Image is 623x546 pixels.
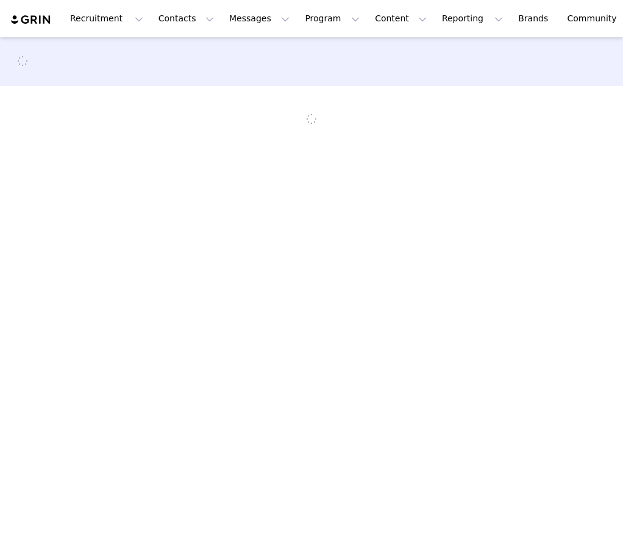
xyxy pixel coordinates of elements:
button: Reporting [435,5,510,32]
button: Contacts [151,5,221,32]
img: grin logo [10,14,52,26]
button: Recruitment [63,5,151,32]
button: Content [368,5,434,32]
button: Program [297,5,367,32]
button: Messages [222,5,297,32]
a: Brands [511,5,559,32]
